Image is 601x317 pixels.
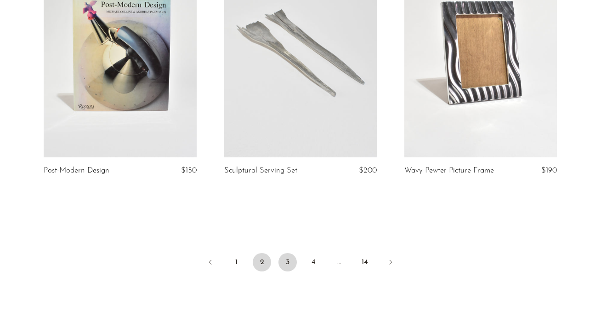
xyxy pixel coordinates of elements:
a: Post-Modern Design [44,167,109,175]
span: $200 [359,167,377,174]
a: 3 [278,253,297,271]
a: 14 [356,253,374,271]
span: $150 [181,167,197,174]
a: Wavy Pewter Picture Frame [404,167,494,175]
a: 1 [227,253,245,271]
span: 2 [253,253,271,271]
a: Previous [201,253,220,273]
span: $190 [541,167,557,174]
span: … [330,253,348,271]
a: 4 [304,253,323,271]
a: Next [381,253,400,273]
a: Sculptural Serving Set [224,167,297,175]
